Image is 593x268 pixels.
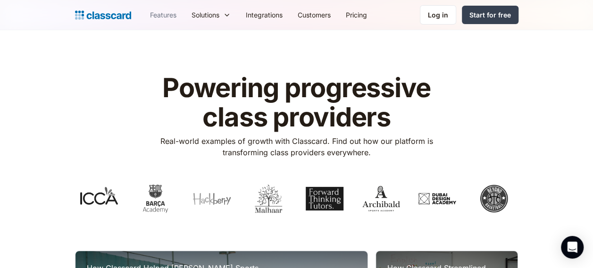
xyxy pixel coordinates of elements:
a: Features [142,4,184,25]
a: home [75,8,131,22]
a: Log in [420,5,456,25]
p: Real-world examples of growth with Classcard. Find out how our platform is transforming class pro... [147,135,446,158]
a: Integrations [238,4,290,25]
div: Start for free [469,10,511,20]
div: Open Intercom Messenger [561,236,584,259]
a: Customers [290,4,338,25]
div: Log in [428,10,448,20]
div: Solutions [184,4,238,25]
a: Pricing [338,4,375,25]
h1: Powering progressive class providers [147,74,446,132]
div: Solutions [192,10,219,20]
a: Start for free [462,6,518,24]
